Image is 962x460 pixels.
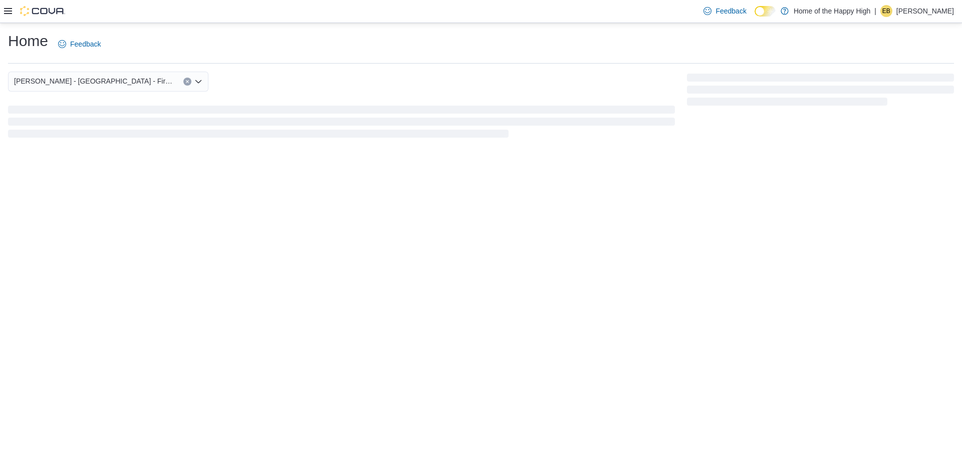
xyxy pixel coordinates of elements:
div: Ethan Boen-Wira [880,5,892,17]
span: Feedback [715,6,746,16]
img: Cova [20,6,65,16]
span: Loading [8,108,675,140]
span: [PERSON_NAME] - [GEOGRAPHIC_DATA] - Fire & Flower [14,75,173,87]
span: EB [882,5,890,17]
button: Clear input [183,78,191,86]
input: Dark Mode [755,6,776,17]
button: Open list of options [194,78,202,86]
p: Home of the Happy High [794,5,870,17]
span: Loading [687,76,954,108]
span: Feedback [70,39,101,49]
p: | [874,5,876,17]
h1: Home [8,31,48,51]
a: Feedback [699,1,750,21]
p: [PERSON_NAME] [896,5,954,17]
a: Feedback [54,34,105,54]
